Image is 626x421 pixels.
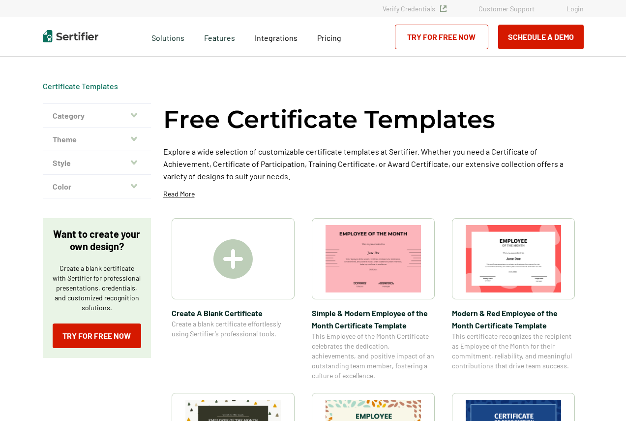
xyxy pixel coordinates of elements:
[255,33,298,42] span: Integrations
[163,145,584,182] p: Explore a wide selection of customizable certificate templates at Sertifier. Whether you need a C...
[213,239,253,279] img: Create A Blank Certificate
[566,4,584,13] a: Login
[151,31,184,43] span: Solutions
[43,175,151,198] button: Color
[478,4,535,13] a: Customer Support
[172,319,295,339] span: Create a blank certificate effortlessly using Sertifier’s professional tools.
[312,331,435,381] span: This Employee of the Month Certificate celebrates the dedication, achievements, and positive impa...
[452,331,575,371] span: This certificate recognizes the recipient as Employee of the Month for their commitment, reliabil...
[326,225,421,292] img: Simple & Modern Employee of the Month Certificate Template
[317,31,341,43] a: Pricing
[53,263,141,313] p: Create a blank certificate with Sertifier for professional presentations, credentials, and custom...
[172,307,295,319] span: Create A Blank Certificate
[163,189,195,199] p: Read More
[43,30,98,42] img: Sertifier | Digital Credentialing Platform
[53,228,141,253] p: Want to create your own design?
[466,225,561,292] img: Modern & Red Employee of the Month Certificate Template
[440,5,447,12] img: Verified
[43,81,118,91] a: Certificate Templates
[452,218,575,381] a: Modern & Red Employee of the Month Certificate TemplateModern & Red Employee of the Month Certifi...
[317,33,341,42] span: Pricing
[204,31,235,43] span: Features
[312,307,435,331] span: Simple & Modern Employee of the Month Certificate Template
[53,324,141,348] a: Try for Free Now
[312,218,435,381] a: Simple & Modern Employee of the Month Certificate TemplateSimple & Modern Employee of the Month C...
[255,31,298,43] a: Integrations
[43,104,151,128] button: Category
[43,151,151,175] button: Style
[383,4,447,13] a: Verify Credentials
[43,81,118,91] div: Breadcrumb
[43,128,151,151] button: Theme
[163,103,495,135] h1: Free Certificate Templates
[395,25,488,49] a: Try for Free Now
[452,307,575,331] span: Modern & Red Employee of the Month Certificate Template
